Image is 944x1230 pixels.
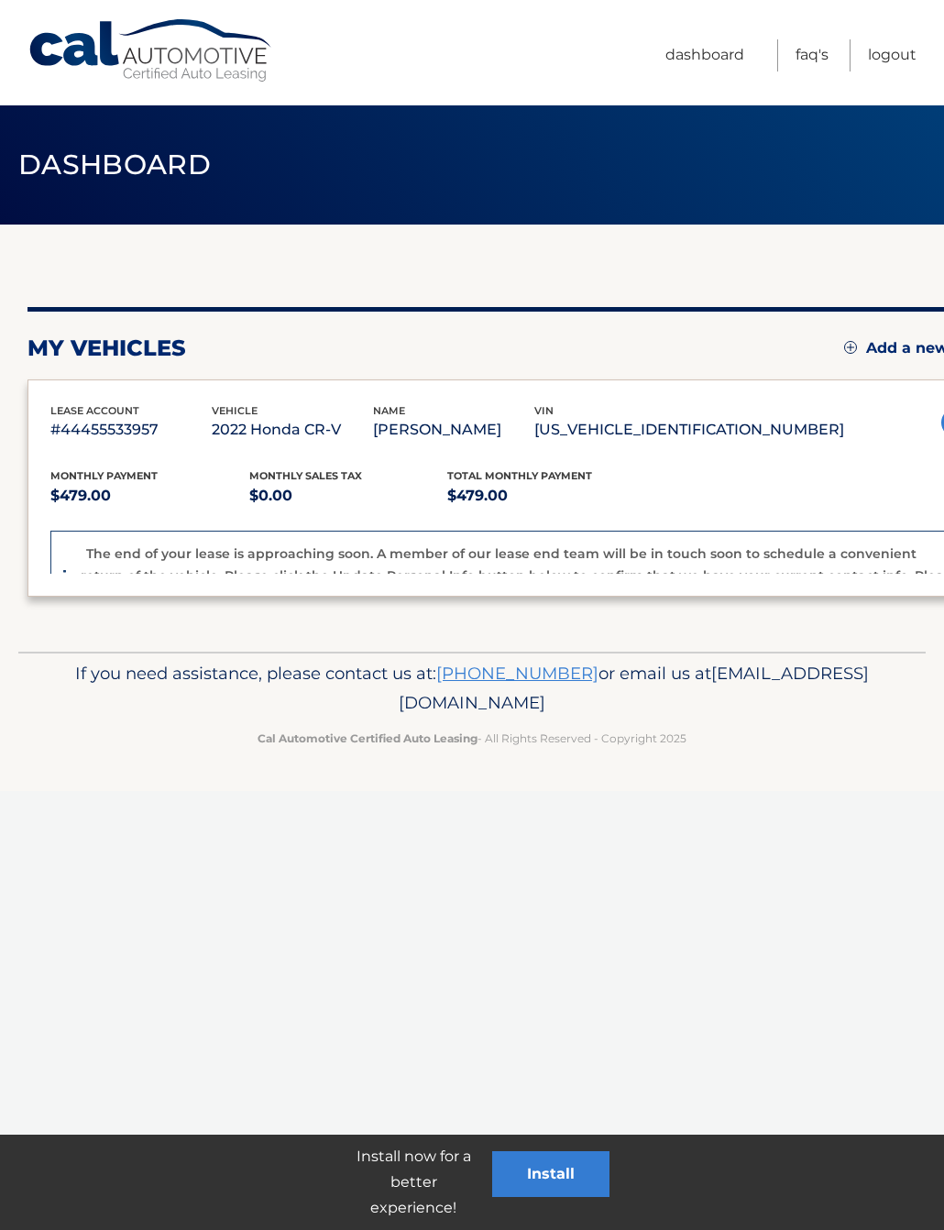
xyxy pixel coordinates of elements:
p: - All Rights Reserved - Copyright 2025 [46,729,898,748]
p: [PERSON_NAME] [373,417,534,443]
a: [PHONE_NUMBER] [436,663,598,684]
span: lease account [50,404,139,417]
span: Monthly Payment [50,469,158,482]
a: FAQ's [796,39,829,71]
p: [US_VEHICLE_IDENTIFICATION_NUMBER] [534,417,844,443]
h2: my vehicles [27,335,186,362]
span: Total Monthly Payment [447,469,592,482]
img: add.svg [844,341,857,354]
p: $479.00 [50,483,249,509]
span: Dashboard [18,148,211,181]
a: Cal Automotive [27,18,275,83]
p: $479.00 [447,483,646,509]
p: If you need assistance, please contact us at: or email us at [46,659,898,718]
strong: Cal Automotive Certified Auto Leasing [258,731,477,745]
p: #44455533957 [50,417,212,443]
p: Install now for a better experience! [335,1144,492,1221]
a: Dashboard [665,39,744,71]
span: vehicle [212,404,258,417]
p: 2022 Honda CR-V [212,417,373,443]
a: Logout [868,39,917,71]
button: Install [492,1151,609,1197]
span: vin [534,404,554,417]
span: Monthly sales Tax [249,469,362,482]
p: $0.00 [249,483,448,509]
span: name [373,404,405,417]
